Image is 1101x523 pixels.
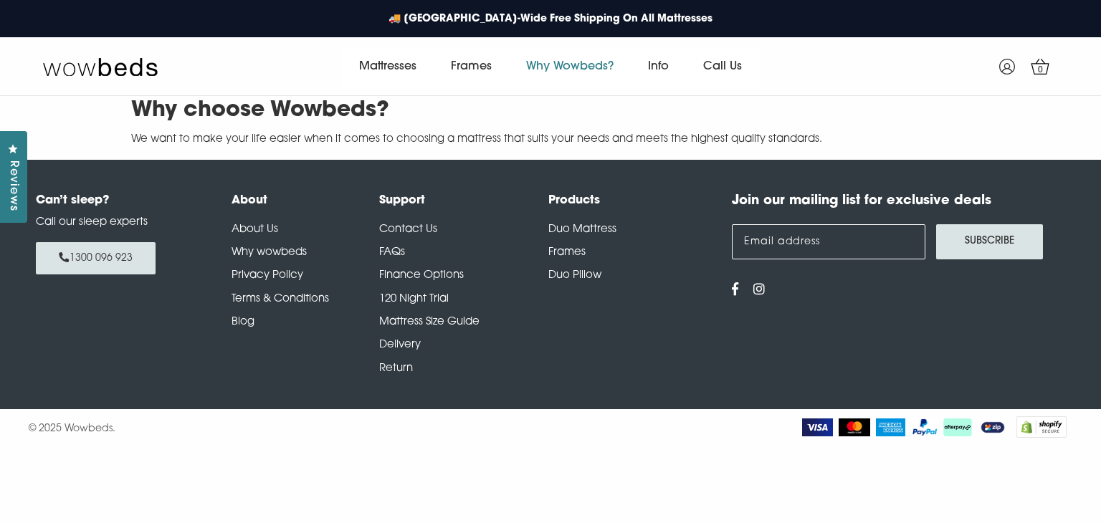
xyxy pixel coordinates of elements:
[4,160,22,211] span: Reviews
[379,224,437,235] a: Contact Us
[1022,49,1058,85] a: 0
[232,247,307,258] a: Why wowbeds
[509,47,631,87] a: Why Wowbeds?
[379,317,480,327] a: Mattress Size Guide
[943,418,972,436] img: AfterPay Logo
[978,418,1008,436] img: ZipPay Logo
[232,294,329,304] a: Terms & Conditions
[732,284,739,297] a: View us on Facebook - opens in a new tab
[732,192,1065,211] h4: Join our mailing list for exclusive deals
[36,192,196,209] h4: Can’t sleep?
[379,294,449,304] a: 120 Night Trial
[911,418,938,436] img: PayPal Logo
[381,4,720,34] a: 🚚 [GEOGRAPHIC_DATA]-Wide Free Shipping On All Mattresses
[1016,416,1067,438] img: Shopify secure badge
[379,270,464,281] a: Finance Options
[232,224,278,235] a: About Us
[732,224,925,259] input: Email address
[548,192,718,209] h4: Products
[36,242,156,274] a: 1300 096 923
[232,192,379,209] h4: About
[631,47,686,87] a: Info
[232,270,303,281] a: Privacy Policy
[379,247,405,258] a: FAQs
[379,192,548,209] h4: Support
[342,47,434,87] a: Mattresses
[131,96,970,126] h1: Why choose Wowbeds?
[379,340,421,350] a: Delivery
[434,47,509,87] a: Frames
[43,57,158,77] img: Wow Beds Logo
[548,247,586,258] a: Frames
[232,317,254,327] a: Blog
[29,416,550,438] div: © 2025 Wowbeds.
[36,215,196,231] p: Call our sleep experts
[548,224,616,235] a: Duo Mattress
[131,132,970,148] p: We want to make your life easier when it comes to choosing a mattress that suits your needs and m...
[876,418,905,436] img: American Express Logo
[1034,63,1048,77] span: 0
[802,418,833,436] img: Visa Logo
[839,418,871,436] img: MasterCard Logo
[936,224,1043,259] button: Subscribe
[379,363,413,374] a: Return
[548,270,601,281] a: Duo Pillow
[753,284,766,297] a: View us on Instagram - opens in a new tab
[686,47,759,87] a: Call Us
